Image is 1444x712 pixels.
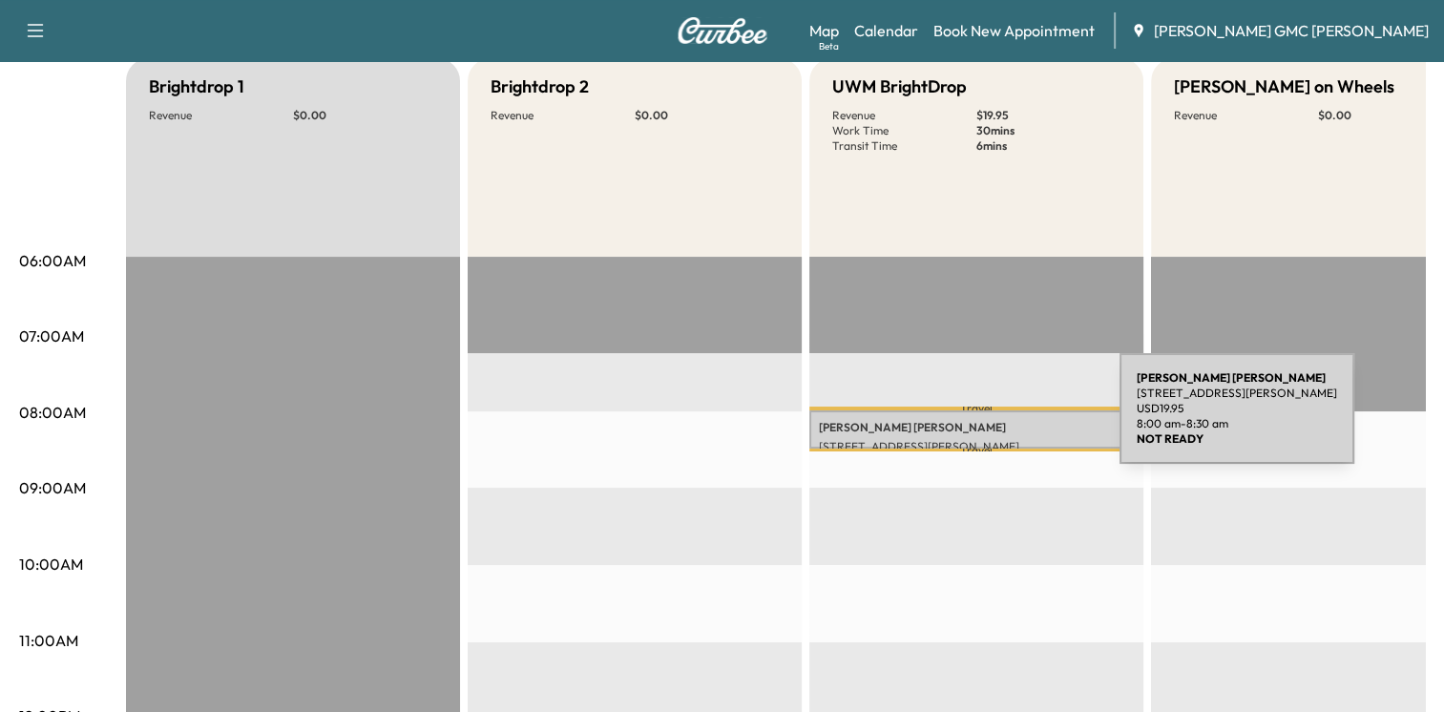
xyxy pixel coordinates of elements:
[933,19,1095,42] a: Book New Appointment
[1137,416,1337,431] p: 8:00 am - 8:30 am
[1137,401,1337,416] p: USD 19.95
[1137,431,1203,446] b: NOT READY
[1137,370,1326,385] b: [PERSON_NAME] [PERSON_NAME]
[976,138,1120,154] p: 6 mins
[1174,108,1318,123] p: Revenue
[854,19,918,42] a: Calendar
[19,629,78,652] p: 11:00AM
[832,108,976,123] p: Revenue
[491,73,589,100] h5: Brightdrop 2
[832,73,967,100] h5: UWM BrightDrop
[677,17,768,44] img: Curbee Logo
[832,123,976,138] p: Work Time
[819,39,839,53] div: Beta
[809,19,839,42] a: MapBeta
[1137,386,1337,401] p: [STREET_ADDRESS][PERSON_NAME]
[976,108,1120,123] p: $ 19.95
[491,108,635,123] p: Revenue
[1154,19,1429,42] span: [PERSON_NAME] GMC [PERSON_NAME]
[19,249,86,272] p: 06:00AM
[635,108,779,123] p: $ 0.00
[832,138,976,154] p: Transit Time
[19,325,84,347] p: 07:00AM
[19,553,83,576] p: 10:00AM
[809,449,1143,451] p: Travel
[19,401,86,424] p: 08:00AM
[809,407,1143,410] p: Travel
[819,439,1134,454] p: [STREET_ADDRESS][PERSON_NAME]
[976,123,1120,138] p: 30 mins
[149,73,244,100] h5: Brightdrop 1
[293,108,437,123] p: $ 0.00
[1174,73,1394,100] h5: [PERSON_NAME] on Wheels
[19,476,86,499] p: 09:00AM
[819,420,1134,435] p: [PERSON_NAME] [PERSON_NAME]
[149,108,293,123] p: Revenue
